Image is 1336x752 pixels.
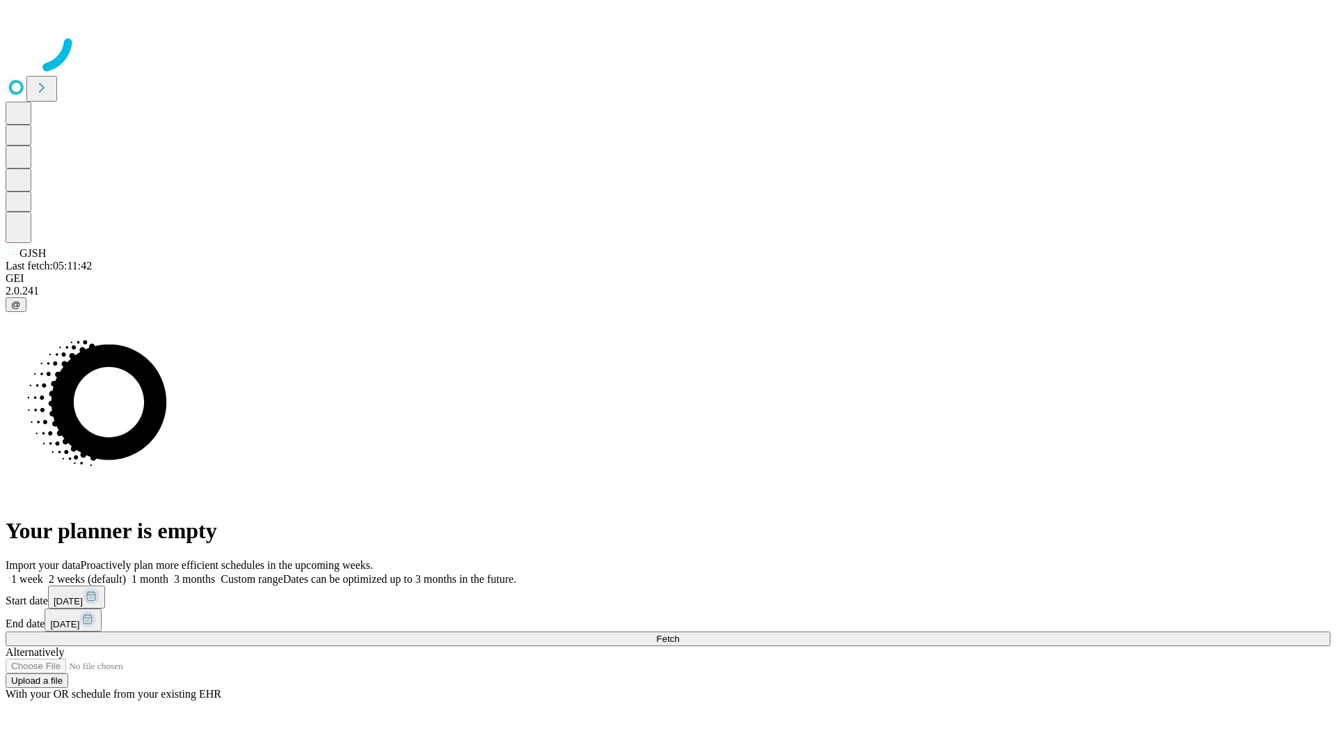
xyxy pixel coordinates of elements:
[81,559,373,571] span: Proactively plan more efficient schedules in the upcoming weeks.
[50,619,79,629] span: [DATE]
[6,285,1330,297] div: 2.0.241
[6,518,1330,544] h1: Your planner is empty
[45,609,102,632] button: [DATE]
[132,573,168,585] span: 1 month
[6,260,92,272] span: Last fetch: 05:11:42
[6,559,81,571] span: Import your data
[221,573,283,585] span: Custom range
[6,272,1330,285] div: GEI
[6,688,221,700] span: With your OR schedule from your existing EHR
[19,247,46,259] span: GJSH
[6,609,1330,632] div: End date
[283,573,516,585] span: Dates can be optimized up to 3 months in the future.
[6,297,26,312] button: @
[6,632,1330,646] button: Fetch
[48,586,105,609] button: [DATE]
[174,573,215,585] span: 3 months
[6,646,64,658] span: Alternatively
[11,299,21,310] span: @
[656,634,679,644] span: Fetch
[49,573,126,585] span: 2 weeks (default)
[54,596,83,606] span: [DATE]
[6,673,68,688] button: Upload a file
[11,573,43,585] span: 1 week
[6,586,1330,609] div: Start date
